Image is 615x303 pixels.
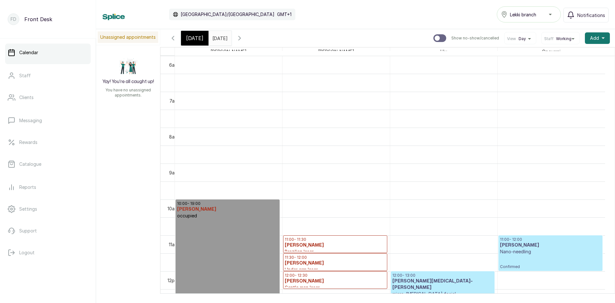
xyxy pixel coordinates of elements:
a: Support [5,222,91,240]
p: Front Desk [24,15,52,23]
p: Catalogue [19,161,41,167]
p: Rewards [19,139,37,146]
p: Clients [19,94,34,101]
p: Logout [19,249,35,256]
div: 8am [168,133,179,140]
p: Support [19,228,37,234]
p: Staff [19,72,31,79]
p: Nano-needling [500,248,601,255]
a: Calendar [5,44,91,62]
span: [DATE] [186,34,203,42]
h3: [PERSON_NAME] [177,206,278,213]
span: Lekki branch [510,11,536,18]
span: [PERSON_NAME] [209,47,248,55]
span: Add [590,35,599,41]
span: Opeyemi [541,47,562,55]
h3: [PERSON_NAME] [285,278,385,284]
span: Notifications [577,12,605,19]
h2: Yay! You’re all caught up! [102,79,154,85]
p: Under arm laser [285,266,385,273]
a: Staff [5,67,91,85]
a: Catalogue [5,155,91,173]
p: Messaging [19,117,42,124]
span: View [507,36,516,41]
p: Brazilian laser [285,248,385,255]
div: [DATE] [181,31,209,46]
p: Confirmed [500,255,601,269]
span: Day [519,36,526,41]
h3: [PERSON_NAME] [500,242,601,248]
p: 12:00 - 13:00 [392,273,493,278]
h3: [PERSON_NAME][MEDICAL_DATA]-[PERSON_NAME] [392,278,493,291]
button: ViewDay [507,36,533,41]
a: Reports [5,178,91,196]
p: Calendar [19,49,38,56]
p: FD [11,16,16,22]
p: Unassigned appointments [98,31,158,43]
p: 12:00 - 12:30 [285,273,385,278]
button: StaffWorking [544,36,577,41]
div: 10am [166,205,179,212]
h3: [PERSON_NAME] [285,260,385,266]
span: Uju [439,47,448,55]
span: [PERSON_NAME] [317,47,356,55]
button: Logout [5,244,91,262]
a: Clients [5,88,91,106]
a: Rewards [5,133,91,151]
div: 7am [168,97,179,104]
p: Gentle man laser [285,284,385,291]
p: Show no-show/cancelled [451,36,499,41]
p: 10:00 - 19:00 [177,201,278,206]
span: Staff [544,36,553,41]
button: Notifications [563,8,609,22]
a: Messaging [5,112,91,130]
div: 9am [168,169,179,176]
p: 11:30 - 12:00 [285,255,385,260]
p: GMT+1 [277,11,291,18]
span: Working [556,36,571,41]
p: occupied [177,213,278,219]
p: Settings [19,206,37,212]
p: Reports [19,184,36,190]
p: micro-[MEDICAL_DATA] facial [392,291,493,297]
h3: [PERSON_NAME] [285,242,385,248]
button: Add [585,32,610,44]
div: 11am [168,241,179,248]
div: 6am [168,62,179,68]
div: 12pm [166,277,179,284]
button: Lekki branch [497,6,561,22]
p: 11:00 - 11:30 [285,237,385,242]
p: You have no unassigned appointments. [100,88,156,98]
p: [GEOGRAPHIC_DATA]/[GEOGRAPHIC_DATA] [181,11,275,18]
p: 11:00 - 12:00 [500,237,601,242]
a: Settings [5,200,91,218]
